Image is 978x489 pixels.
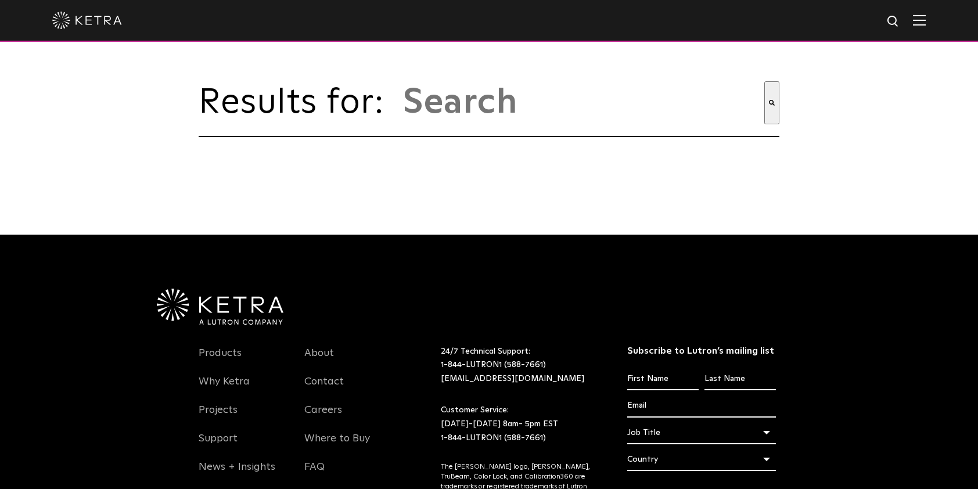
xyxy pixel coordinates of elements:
[199,375,250,402] a: Why Ketra
[52,12,122,29] img: ketra-logo-2019-white
[704,368,776,390] input: Last Name
[199,432,238,459] a: Support
[627,368,699,390] input: First Name
[627,395,776,417] input: Email
[304,347,334,373] a: About
[304,345,393,487] div: Navigation Menu
[157,289,283,325] img: Ketra-aLutronCo_White_RGB
[764,81,779,124] button: Search
[441,345,598,386] p: 24/7 Technical Support:
[199,345,287,487] div: Navigation Menu
[304,404,342,430] a: Careers
[304,432,370,459] a: Where to Buy
[913,15,926,26] img: Hamburger%20Nav.svg
[627,345,776,357] h3: Subscribe to Lutron’s mailing list
[199,347,242,373] a: Products
[441,404,598,445] p: Customer Service: [DATE]-[DATE] 8am- 5pm EST
[441,375,584,383] a: [EMAIL_ADDRESS][DOMAIN_NAME]
[402,81,764,124] input: This is a search field with an auto-suggest feature attached.
[886,15,901,29] img: search icon
[199,404,238,430] a: Projects
[199,461,275,487] a: News + Insights
[304,375,344,402] a: Contact
[304,461,325,487] a: FAQ
[199,85,396,120] span: Results for:
[441,434,546,442] a: 1-844-LUTRON1 (588-7661)
[441,361,546,369] a: 1-844-LUTRON1 (588-7661)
